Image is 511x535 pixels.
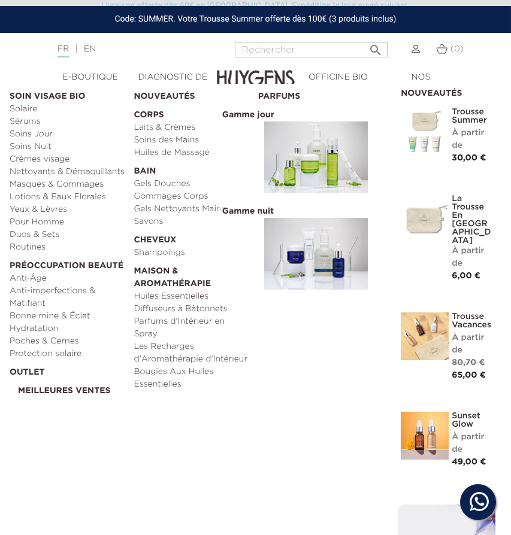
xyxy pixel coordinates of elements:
a: Sunset Glow [452,412,492,428]
span: 65,00 € [452,371,486,379]
div: À partir de [452,332,492,357]
span: 6,00 € [452,272,480,280]
a: Lotions & Eaux Florales [10,191,125,203]
span: 30,00 € [452,154,486,162]
a: Gels Nettoyants Mains [134,203,249,215]
a: Savons [134,215,249,228]
a: Soins Nuit [10,141,125,153]
a: Huiles Essentielles [134,290,249,303]
h2: Nouveautés [401,84,492,99]
a: Les Recharges d'Aromathérapie d'Intérieur [134,341,249,366]
a: Trousse Summer [452,108,492,124]
a: Crèmes visage [10,153,125,166]
div: À partir de [452,431,492,456]
a: Bougies Aux Huiles Essentielles [134,366,249,391]
a: EN [84,45,96,53]
div: À partir de [452,245,492,270]
a: Bain [134,159,249,178]
input: Rechercher [235,42,388,57]
a: Diffuseurs à Bâtonnets [134,303,249,315]
span: 80,70 € [452,358,485,367]
a: Gels Douches [134,178,249,190]
a: Hydratation [10,323,125,335]
a: Nos engagements [380,71,462,96]
a: Shampoings [134,247,249,259]
a: OUTLET [10,360,125,379]
img: Huygens [217,51,295,93]
a: Pour Homme [10,216,125,229]
a: Huiles de Massage [134,147,249,159]
a: Nouveautés [134,84,249,103]
span: 49,00 € [452,458,486,466]
div: | [52,42,204,56]
a: Laits & Crèmes [134,121,249,134]
img: La Trousse en Coton [401,194,449,242]
a: Anti-imperfections & Matifiant [10,285,125,310]
a: Yeux & Lèvres [10,203,125,216]
img: La Trousse vacances [401,312,449,360]
a: Gamme nuit [258,199,374,296]
a: Bonne mine & Éclat [10,310,125,323]
i:  [368,39,383,54]
img: Trousse Summer [401,108,449,156]
a: Soins Jour [10,128,125,141]
a: Poches & Cernes [10,335,125,348]
button:  [365,38,386,54]
a: Masques & Gommages [10,178,125,191]
a: Anti-Âge [10,272,125,285]
img: Sunset glow- un teint éclatant [401,412,449,460]
img: routine_nuit_banner.jpg [264,218,368,290]
a: Officine Bio [297,71,380,84]
a: Trousse Vacances [452,312,492,329]
a: La Trousse en [GEOGRAPHIC_DATA] [452,194,492,245]
a: E-Boutique [49,71,132,84]
a: Sérums [10,115,125,128]
a: Préoccupation beauté [10,254,125,272]
a: Soins des Mains [134,134,249,147]
span: Gamme jour [219,110,277,120]
a: Gamme jour [258,103,374,199]
a: Parfums d'Intérieur en Spray [134,315,249,341]
span: Gamme nuit [219,206,277,217]
a: Soin Visage Bio [10,84,125,103]
div: À partir de [452,127,492,152]
a: Duos & Sets [10,229,125,241]
a: Nettoyants & Démaquillants [10,166,125,178]
a: Parfums [258,84,374,103]
a: Meilleures Ventes [18,379,125,397]
a: Diagnostic de peau [132,71,214,96]
a: Corps [134,103,249,121]
img: routine_jour_banner.jpg [264,121,368,193]
span: (0) [450,45,464,53]
a: Protection solaire [10,348,125,360]
a: FR [58,45,69,57]
a: Maison & Aromathérapie [134,259,249,290]
a: Solaire [10,103,125,115]
a: Routines [10,241,125,254]
a: Gommages Corps [134,190,249,203]
a: Cheveux [134,228,249,247]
